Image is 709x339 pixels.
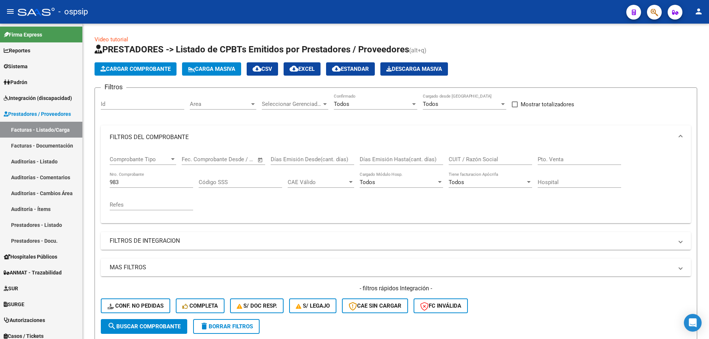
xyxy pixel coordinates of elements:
button: S/ Doc Resp. [230,298,284,313]
mat-icon: cloud_download [290,64,298,73]
span: Reportes [4,46,30,55]
span: Comprobante Tipo [110,156,169,163]
mat-icon: cloud_download [332,64,341,73]
mat-expansion-panel-header: MAS FILTROS [101,259,691,276]
input: Start date [182,156,206,163]
span: SURGE [4,300,24,308]
span: Cargar Comprobante [100,66,171,72]
span: S/ legajo [296,302,330,309]
span: CAE SIN CARGAR [349,302,401,309]
span: Todos [360,179,375,186]
span: Integración (discapacidad) [4,94,72,102]
mat-panel-title: FILTROS DE INTEGRACION [110,237,673,245]
input: End date [212,156,248,163]
span: Completa [182,302,218,309]
span: Conf. no pedidas [107,302,164,309]
span: Sistema [4,62,28,70]
app-download-masive: Descarga masiva de comprobantes (adjuntos) [380,62,448,76]
span: Descarga Masiva [386,66,442,72]
mat-panel-title: FILTROS DEL COMPROBANTE [110,133,673,141]
button: Open calendar [256,156,265,164]
button: CSV [247,62,278,76]
span: Firma Express [4,31,42,39]
span: CSV [253,66,272,72]
div: Open Intercom Messenger [684,314,702,332]
span: EXCEL [290,66,315,72]
span: Prestadores / Proveedores [4,110,71,118]
button: FC Inválida [414,298,468,313]
span: Area [190,101,250,107]
span: CAE Válido [288,179,347,186]
mat-icon: cloud_download [253,64,261,73]
span: FC Inválida [420,302,461,309]
h3: Filtros [101,82,126,92]
span: Mostrar totalizadores [521,100,574,109]
button: Buscar Comprobante [101,319,187,334]
span: Borrar Filtros [200,323,253,330]
span: Seleccionar Gerenciador [262,101,322,107]
h4: - filtros rápidos Integración - [101,284,691,293]
div: FILTROS DEL COMPROBANTE [101,149,691,223]
span: Carga Masiva [188,66,235,72]
span: - ospsip [58,4,88,20]
span: Padrón [4,78,27,86]
button: EXCEL [284,62,321,76]
mat-icon: menu [6,7,15,16]
button: Carga Masiva [182,62,241,76]
button: S/ legajo [289,298,336,313]
span: S/ Doc Resp. [237,302,277,309]
span: Autorizaciones [4,316,45,324]
button: Completa [176,298,225,313]
a: Video tutorial [95,36,128,43]
button: Conf. no pedidas [101,298,170,313]
span: (alt+q) [409,47,427,54]
span: ANMAT - Trazabilidad [4,269,62,277]
mat-expansion-panel-header: FILTROS DEL COMPROBANTE [101,125,691,149]
span: Todos [423,101,438,107]
span: Todos [334,101,349,107]
mat-icon: search [107,322,116,331]
button: Descarga Masiva [380,62,448,76]
button: Estandar [326,62,375,76]
button: Borrar Filtros [193,319,260,334]
span: Todos [449,179,464,186]
span: Hospitales Públicos [4,253,57,261]
span: Estandar [332,66,369,72]
mat-panel-title: MAS FILTROS [110,263,673,271]
mat-icon: person [694,7,703,16]
mat-icon: delete [200,322,209,331]
button: CAE SIN CARGAR [342,298,408,313]
mat-expansion-panel-header: FILTROS DE INTEGRACION [101,232,691,250]
button: Cargar Comprobante [95,62,177,76]
span: SUR [4,284,18,293]
span: Buscar Comprobante [107,323,181,330]
span: PRESTADORES -> Listado de CPBTs Emitidos por Prestadores / Proveedores [95,44,409,55]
